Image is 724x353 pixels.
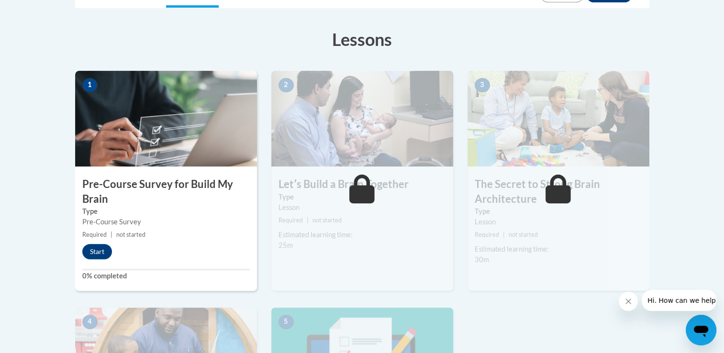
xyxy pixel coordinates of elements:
[468,71,649,166] img: Course Image
[312,217,342,224] span: not started
[82,206,250,217] label: Type
[278,315,294,329] span: 5
[475,217,642,227] div: Lesson
[642,290,716,311] iframe: Message from company
[278,241,293,249] span: 25m
[475,78,490,92] span: 3
[6,7,78,14] span: Hi. How can we help?
[75,27,649,51] h3: Lessons
[475,231,499,238] span: Required
[82,315,98,329] span: 4
[307,217,309,224] span: |
[503,231,505,238] span: |
[278,230,446,240] div: Estimated learning time:
[82,78,98,92] span: 1
[278,78,294,92] span: 2
[116,231,145,238] span: not started
[75,71,257,166] img: Course Image
[82,217,250,227] div: Pre-Course Survey
[111,231,112,238] span: |
[619,292,638,311] iframe: Close message
[475,255,489,264] span: 30m
[475,206,642,217] label: Type
[82,231,107,238] span: Required
[278,202,446,213] div: Lesson
[278,192,446,202] label: Type
[271,177,453,192] h3: Letʹs Build a Brain Together
[686,315,716,345] iframe: Button to launch messaging window
[82,244,112,259] button: Start
[278,217,303,224] span: Required
[509,231,538,238] span: not started
[82,271,250,281] label: 0% completed
[75,177,257,207] h3: Pre-Course Survey for Build My Brain
[271,71,453,166] img: Course Image
[475,244,642,254] div: Estimated learning time:
[468,177,649,207] h3: The Secret to Strong Brain Architecture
